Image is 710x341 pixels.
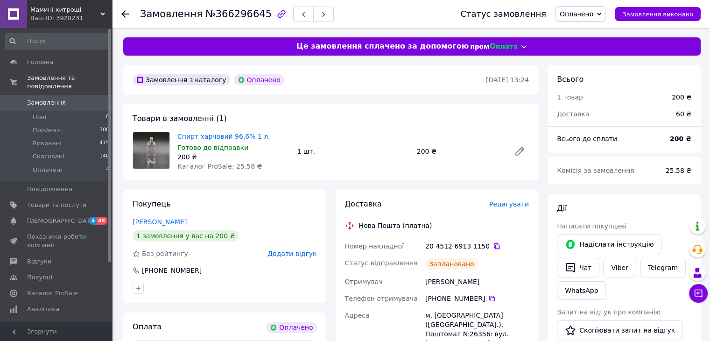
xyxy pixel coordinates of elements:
[133,322,162,331] span: Оплата
[30,6,100,14] span: Мамині хитрощі
[557,75,583,84] span: Всього
[121,9,129,19] div: Повернутися назад
[293,145,413,158] div: 1 шт.
[345,242,404,250] span: Номер накладної
[557,135,617,142] span: Всього до сплати
[345,278,383,285] span: Отримувач
[425,294,529,303] div: [PHONE_NUMBER]
[266,322,316,333] div: Оплачено
[27,321,86,338] span: Управління сайтом
[142,250,188,257] span: Без рейтингу
[106,166,109,174] span: 4
[486,76,529,84] time: [DATE] 13:24
[99,126,109,135] span: 300
[345,295,418,302] span: Телефон отримувача
[672,92,691,102] div: 200 ₴
[557,110,589,118] span: Доставка
[133,230,239,242] div: 1 замовлення у вас на 200 ₴
[425,242,529,251] div: 20 4512 6913 1150
[27,217,96,225] span: [DEMOGRAPHIC_DATA]
[89,217,97,225] span: 4
[27,58,53,66] span: Головна
[557,308,661,316] span: Запит на відгук про компанію
[345,199,382,208] span: Доставка
[460,9,546,19] div: Статус замовлення
[357,221,435,230] div: Нова Пошта (платна)
[640,258,686,277] a: Telegram
[27,185,72,193] span: Повідомлення
[557,234,661,254] button: Надіслати інструкцію
[622,11,693,18] span: Замовлення виконано
[27,273,52,282] span: Покупці
[133,132,169,169] img: Спирт харчовий 96,6% 1 л.
[140,8,203,20] span: Замовлення
[33,166,62,174] span: Оплачені
[670,104,697,124] div: 60 ₴
[5,33,110,50] input: Пошук
[27,201,86,209] span: Товари та послуги
[33,152,64,161] span: Скасовані
[33,126,62,135] span: Прийняті
[33,139,62,148] span: Виконані
[99,152,109,161] span: 140
[133,199,171,208] span: Покупець
[557,93,583,101] span: 1 товар
[345,312,370,319] span: Адреса
[30,14,112,22] div: Ваш ID: 3928231
[106,113,109,121] span: 0
[27,233,86,249] span: Показники роботи компанії
[557,222,626,230] span: Написати покупцеві
[33,113,46,121] span: Нові
[413,145,506,158] div: 200 ₴
[557,281,606,300] a: WhatsApp
[27,74,112,91] span: Замовлення та повідомлення
[205,8,272,20] span: №366296645
[27,305,59,313] span: Аналітика
[603,258,636,277] a: Viber
[689,284,708,303] button: Чат з покупцем
[99,139,109,148] span: 475
[133,114,227,123] span: Товари в замовленні (1)
[560,10,593,18] span: Оплачено
[557,320,683,340] button: Скопіювати запит на відгук
[557,167,634,174] span: Комісія за замовлення
[489,200,529,208] span: Редагувати
[27,99,66,107] span: Замовлення
[133,74,230,85] div: Замовлення з каталогу
[345,259,418,267] span: Статус відправлення
[177,133,270,140] a: Спирт харчовий 96,6% 1 л.
[97,217,107,225] span: 48
[296,41,469,52] span: Це замовлення сплачено за допомогою
[557,204,567,213] span: Дії
[141,266,203,275] div: [PHONE_NUMBER]
[234,74,284,85] div: Оплачено
[670,135,691,142] b: 200 ₴
[27,289,77,298] span: Каталог ProSale
[615,7,701,21] button: Замовлення виконано
[177,152,289,162] div: 200 ₴
[510,142,529,161] a: Редагувати
[27,257,51,266] span: Відгуки
[177,144,248,151] span: Готово до відправки
[133,218,187,226] a: [PERSON_NAME]
[557,258,599,277] button: Чат
[177,163,262,170] span: Каталог ProSale: 25.58 ₴
[423,273,531,290] div: [PERSON_NAME]
[267,250,316,257] span: Додати відгук
[666,167,691,174] span: 25.58 ₴
[425,258,478,270] div: Заплановано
